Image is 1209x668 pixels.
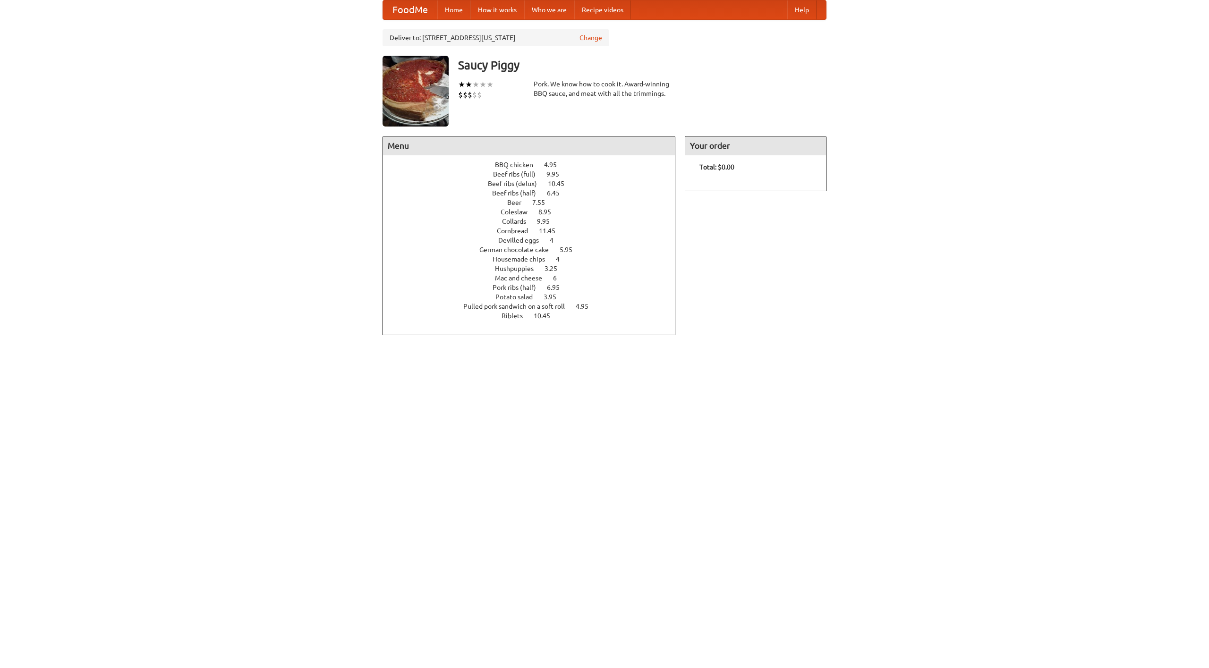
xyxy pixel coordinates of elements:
a: Help [787,0,817,19]
li: $ [472,90,477,100]
span: 11.45 [539,227,565,235]
a: German chocolate cake 5.95 [479,246,590,254]
span: Potato salad [495,293,542,301]
span: Coleslaw [501,208,537,216]
span: Housemade chips [493,255,554,263]
li: $ [463,90,468,100]
div: Pork. We know how to cook it. Award-winning BBQ sauce, and meat with all the trimmings. [534,79,675,98]
span: Beef ribs (full) [493,170,545,178]
a: How it works [470,0,524,19]
li: $ [468,90,472,100]
span: Hushpuppies [495,265,543,272]
a: Beer 7.55 [507,199,562,206]
span: 4 [556,255,569,263]
a: Beef ribs (full) 9.95 [493,170,577,178]
a: Collards 9.95 [502,218,567,225]
span: 5.95 [560,246,582,254]
img: angular.jpg [383,56,449,127]
span: Cornbread [497,227,537,235]
li: ★ [479,79,486,90]
a: Home [437,0,470,19]
span: 4.95 [576,303,598,310]
span: 8.95 [538,208,561,216]
span: Pulled pork sandwich on a soft roll [463,303,574,310]
span: BBQ chicken [495,161,543,169]
a: Riblets 10.45 [502,312,568,320]
span: 6.95 [547,284,569,291]
a: Coleslaw 8.95 [501,208,569,216]
a: Beef ribs (half) 6.45 [492,189,577,197]
span: Beef ribs (half) [492,189,545,197]
a: Potato salad 3.95 [495,293,574,301]
span: Mac and cheese [495,274,552,282]
h4: Menu [383,136,675,155]
a: Housemade chips 4 [493,255,577,263]
span: Collards [502,218,536,225]
span: Devilled eggs [498,237,548,244]
li: $ [458,90,463,100]
h4: Your order [685,136,826,155]
a: Mac and cheese 6 [495,274,574,282]
span: 4 [550,237,563,244]
a: Change [579,33,602,42]
a: Who we are [524,0,574,19]
li: ★ [458,79,465,90]
span: 6 [553,274,566,282]
span: 3.25 [545,265,567,272]
span: Beef ribs (delux) [488,180,546,187]
li: ★ [472,79,479,90]
li: $ [477,90,482,100]
span: 6.45 [547,189,569,197]
span: Beer [507,199,531,206]
span: 7.55 [532,199,554,206]
span: 9.95 [546,170,569,178]
span: 3.95 [544,293,566,301]
a: Devilled eggs 4 [498,237,571,244]
li: ★ [465,79,472,90]
a: FoodMe [383,0,437,19]
a: Recipe videos [574,0,631,19]
div: Deliver to: [STREET_ADDRESS][US_STATE] [383,29,609,46]
span: Riblets [502,312,532,320]
span: 4.95 [544,161,566,169]
h3: Saucy Piggy [458,56,826,75]
span: 9.95 [537,218,559,225]
span: 10.45 [534,312,560,320]
a: Pork ribs (half) 6.95 [493,284,577,291]
a: Cornbread 11.45 [497,227,573,235]
span: German chocolate cake [479,246,558,254]
b: Total: $0.00 [699,163,734,171]
a: Beef ribs (delux) 10.45 [488,180,582,187]
a: Pulled pork sandwich on a soft roll 4.95 [463,303,606,310]
a: BBQ chicken 4.95 [495,161,574,169]
a: Hushpuppies 3.25 [495,265,575,272]
span: Pork ribs (half) [493,284,545,291]
span: 10.45 [548,180,574,187]
li: ★ [486,79,494,90]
